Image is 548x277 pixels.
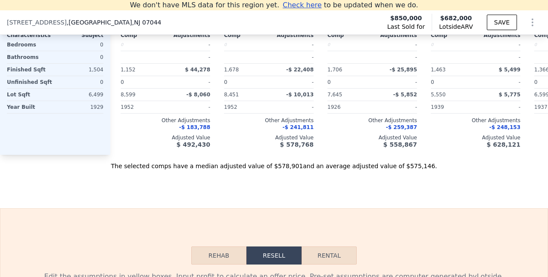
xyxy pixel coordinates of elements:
div: Adjusted Value [121,134,210,141]
div: 0 [327,39,371,51]
div: - [167,39,210,51]
span: 0 [327,79,331,85]
div: 6,499 [57,89,103,101]
div: 0 [57,51,103,63]
span: $ 5,499 [499,67,520,73]
div: Adjustments [476,32,520,39]
button: Resell [246,246,302,265]
span: 1,706 [327,67,342,73]
div: Other Adjustments [431,117,520,124]
span: -$ 25,895 [389,67,417,73]
div: 1952 [121,101,164,113]
button: SAVE [487,15,517,30]
span: 0 [431,79,434,85]
span: -$ 259,387 [386,124,417,130]
div: 1952 [224,101,267,113]
div: - [477,39,520,51]
div: 0 [57,76,103,88]
span: $ 628,121 [487,141,520,148]
span: 0 [534,79,538,85]
span: -$ 248,153 [489,124,520,130]
div: Other Adjustments [327,117,417,124]
div: - [477,76,520,88]
div: - [374,39,417,51]
span: $682,000 [440,15,472,22]
div: Adjusted Value [431,134,520,141]
div: Adjustments [165,32,210,39]
div: - [167,101,210,113]
span: 1,152 [121,67,135,73]
div: 1926 [327,101,371,113]
span: Lotside ARV [439,22,473,31]
button: Show Options [524,14,541,31]
div: Lot Sqft [7,89,53,101]
span: $ 492,430 [177,141,210,148]
div: Bathrooms [7,51,53,63]
span: [STREET_ADDRESS] [7,18,67,27]
div: - [271,39,314,51]
span: 8,599 [121,92,135,98]
div: 0 [57,39,103,51]
span: 8,451 [224,92,239,98]
div: 1929 [57,101,103,113]
span: -$ 241,811 [283,124,314,130]
div: - [477,51,520,63]
div: Subject [55,32,103,39]
span: -$ 22,408 [286,67,314,73]
div: Year Built [7,101,53,113]
div: - [271,101,314,113]
div: Other Adjustments [121,117,210,124]
div: Adjustments [269,32,314,39]
div: - [271,76,314,88]
div: - [167,76,210,88]
span: -$ 183,788 [179,124,210,130]
span: $ 558,867 [383,141,417,148]
button: Rental [302,246,357,265]
div: Adjusted Value [327,134,417,141]
span: $850,000 [390,14,422,22]
div: - [167,51,210,63]
span: 1,678 [224,67,239,73]
div: - [374,101,417,113]
span: , [GEOGRAPHIC_DATA] [67,18,162,27]
div: Other Adjustments [224,117,314,124]
div: Comp [224,32,269,39]
div: - [271,51,314,63]
span: $ 5,775 [499,92,520,98]
div: Comp [121,32,165,39]
div: 0 [121,39,164,51]
div: Unfinished Sqft [7,76,53,88]
span: 5,550 [431,92,445,98]
span: 7,645 [327,92,342,98]
div: 0 [431,39,474,51]
div: Adjustments [372,32,417,39]
span: $ 44,278 [185,67,210,73]
span: , NJ 07044 [132,19,161,26]
div: Comp [431,32,476,39]
span: -$ 8,060 [187,92,210,98]
span: Check here [283,1,321,9]
div: - [374,76,417,88]
span: $ 578,768 [280,141,314,148]
div: Finished Sqft [7,64,53,76]
span: -$ 5,852 [393,92,417,98]
span: 0 [224,79,227,85]
div: 1,504 [57,64,103,76]
div: Characteristics [7,32,55,39]
span: -$ 10,013 [286,92,314,98]
div: 0 [224,39,267,51]
div: 1939 [431,101,474,113]
span: 1,463 [431,67,445,73]
button: Rehab [191,246,246,265]
span: 0 [121,79,124,85]
div: Comp [327,32,372,39]
div: Bedrooms [7,39,53,51]
div: Adjusted Value [224,134,314,141]
div: - [477,101,520,113]
span: Last Sold for [387,22,425,31]
div: - [374,51,417,63]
